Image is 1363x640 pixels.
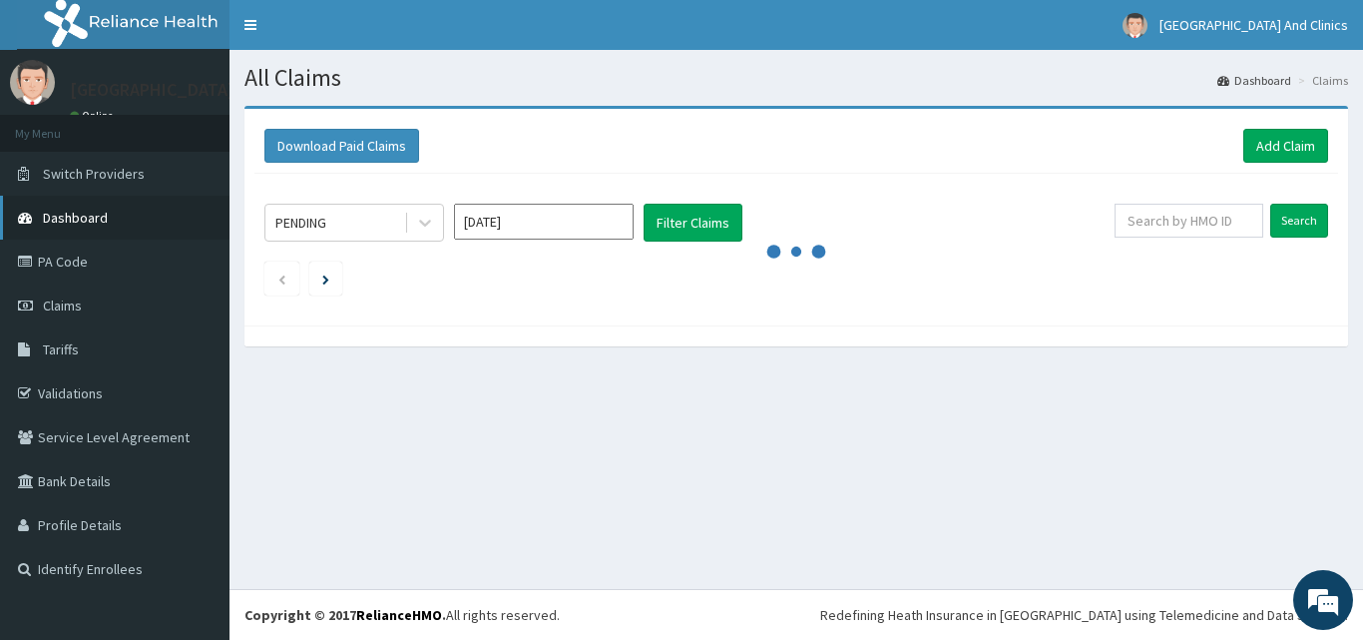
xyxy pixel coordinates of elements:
[322,270,329,288] a: Next page
[43,165,145,183] span: Switch Providers
[1270,204,1328,238] input: Search
[229,589,1363,640] footer: All rights reserved.
[356,606,442,624] a: RelianceHMO
[43,209,108,227] span: Dashboard
[244,606,446,624] strong: Copyright © 2017 .
[244,65,1348,91] h1: All Claims
[644,204,742,242] button: Filter Claims
[275,213,326,233] div: PENDING
[10,427,380,497] textarea: Type your message and hit 'Enter'
[1217,72,1291,89] a: Dashboard
[766,222,826,282] svg: audio-loading
[454,204,634,240] input: Select Month and Year
[327,10,375,58] div: Minimize live chat window
[277,270,286,288] a: Previous page
[1123,13,1147,38] img: User Image
[37,100,81,150] img: d_794563401_company_1708531726252_794563401
[820,605,1348,625] div: Redefining Heath Insurance in [GEOGRAPHIC_DATA] using Telemedicine and Data Science!
[264,129,419,163] button: Download Paid Claims
[1243,129,1328,163] a: Add Claim
[1293,72,1348,89] li: Claims
[70,109,118,123] a: Online
[1159,16,1348,34] span: [GEOGRAPHIC_DATA] And Clinics
[43,297,82,315] span: Claims
[1115,204,1263,238] input: Search by HMO ID
[104,112,335,138] div: Chat with us now
[70,81,322,99] p: [GEOGRAPHIC_DATA] And Clinics
[10,60,55,105] img: User Image
[116,193,275,394] span: We're online!
[43,340,79,358] span: Tariffs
